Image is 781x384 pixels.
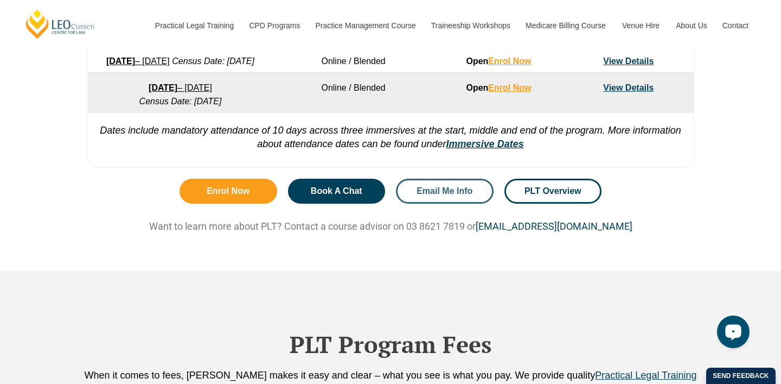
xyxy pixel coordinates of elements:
a: About Us [668,2,714,49]
a: Traineeship Workshops [423,2,517,49]
p: Want to learn more about PLT? Contact a course advisor on 03 8621 7819 or [81,220,700,232]
a: [EMAIL_ADDRESS][DOMAIN_NAME] [476,221,632,232]
a: Book A Chat [288,179,386,204]
a: Enrol Now [488,83,531,92]
strong: [DATE] [149,83,177,92]
a: CPD Programs [241,2,307,49]
a: Email Me Info [396,179,494,204]
a: Immersive Dates [446,139,524,149]
a: Practical Legal Training [147,2,241,49]
em: Census Date: [DATE] [172,56,254,66]
a: View Details [603,56,654,66]
a: Enrol Now [180,179,277,204]
a: [PERSON_NAME] Centre for Law [24,9,97,40]
em: Dates include mandatory attendance of 10 days across three immersives at the start, middle and en... [100,125,681,149]
span: Enrol Now [207,187,249,196]
a: [DATE]– [DATE] [106,56,170,66]
h2: PLT Program Fees [81,331,700,358]
span: PLT Overview [524,187,581,196]
a: Venue Hire [614,2,668,49]
a: Medicare Billing Course [517,2,614,49]
strong: [DATE] [106,56,135,66]
a: Contact [714,2,757,49]
a: Enrol Now [488,56,531,66]
a: PLT Overview [504,179,602,204]
td: Online / Blended [273,46,433,73]
iframe: LiveChat chat widget [708,311,754,357]
strong: Open [466,83,531,92]
span: Book A Chat [311,187,362,196]
strong: Open [466,56,531,66]
a: Practice Management Course [308,2,423,49]
td: Online / Blended [273,73,433,113]
em: Census Date: [DATE] [139,97,222,106]
a: [DATE]– [DATE] [149,83,212,92]
span: Email Me Info [417,187,472,196]
a: View Details [603,83,654,92]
